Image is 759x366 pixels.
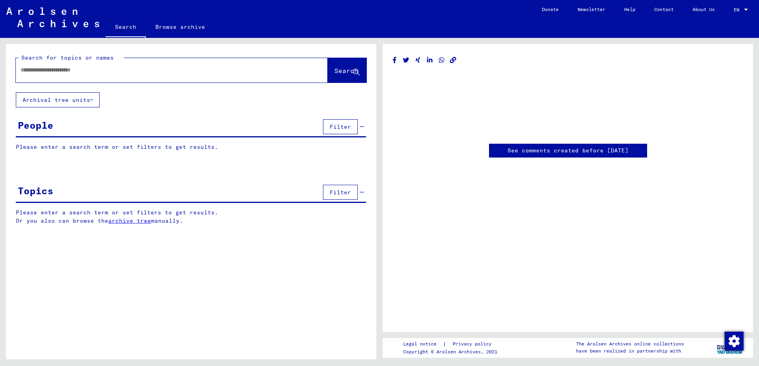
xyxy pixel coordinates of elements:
div: People [18,118,53,132]
a: See comments created before [DATE] [508,146,629,155]
button: Archival tree units [16,92,100,107]
span: Filter [330,123,351,130]
p: Copyright © Arolsen Archives, 2021 [403,348,501,355]
button: Share on Xing [414,55,422,65]
a: Legal notice [403,340,443,348]
div: | [403,340,501,348]
img: Arolsen_neg.svg [6,8,99,27]
img: Change consent [725,332,744,351]
a: Privacy policy [446,340,501,348]
a: Browse archive [146,17,215,36]
mat-label: Search for topics or names [21,54,114,61]
button: Filter [323,119,358,134]
p: Please enter a search term or set filters to get results. [16,143,366,151]
button: Search [328,58,366,83]
button: Share on Facebook [391,55,399,65]
span: Filter [330,189,351,196]
button: Filter [323,185,358,200]
img: yv_logo.png [715,338,745,357]
span: EN [734,7,742,13]
p: Please enter a search term or set filters to get results. Or you also can browse the manually. [16,208,366,225]
button: Share on LinkedIn [426,55,434,65]
p: The Arolsen Archives online collections [576,340,684,347]
span: Search [334,67,358,75]
a: Search [106,17,146,38]
div: Topics [18,184,53,198]
button: Share on Twitter [402,55,410,65]
a: archive tree [108,217,151,224]
p: have been realized in partnership with [576,347,684,355]
button: Copy link [449,55,457,65]
button: Share on WhatsApp [438,55,446,65]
